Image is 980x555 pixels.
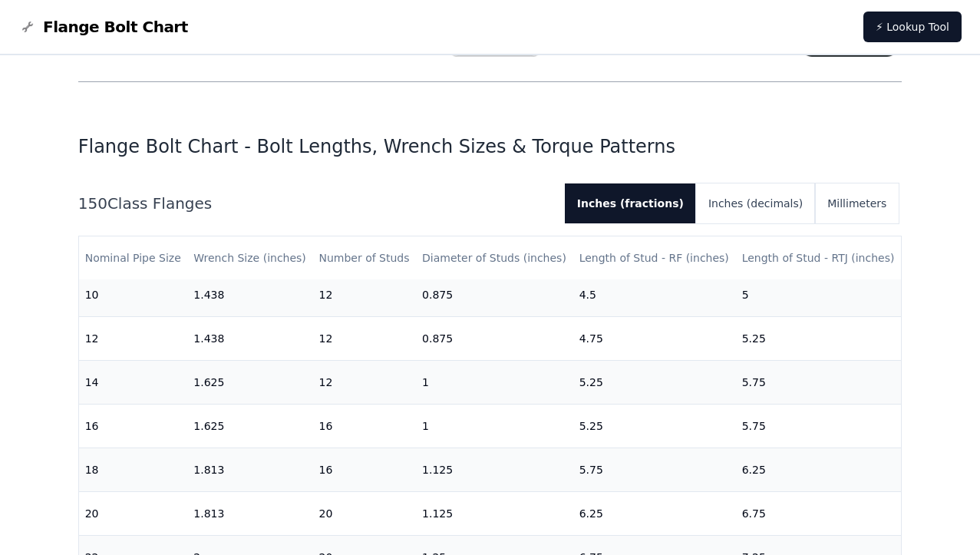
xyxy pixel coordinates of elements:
[573,361,736,405] td: 5.25
[312,448,416,492] td: 16
[736,448,902,492] td: 6.25
[736,492,902,536] td: 6.75
[187,448,312,492] td: 1.813
[18,16,188,38] a: Flange Bolt Chart LogoFlange Bolt Chart
[736,405,902,448] td: 5.75
[863,12,962,42] a: ⚡ Lookup Tool
[312,492,416,536] td: 20
[79,236,188,280] th: Nominal Pipe Size
[565,183,696,223] button: Inches (fractions)
[18,18,37,36] img: Flange Bolt Chart Logo
[187,492,312,536] td: 1.813
[187,361,312,405] td: 1.625
[312,273,416,317] td: 12
[416,236,573,280] th: Diameter of Studs (inches)
[43,16,188,38] span: Flange Bolt Chart
[573,405,736,448] td: 5.25
[79,448,188,492] td: 18
[416,492,573,536] td: 1.125
[416,448,573,492] td: 1.125
[736,236,902,280] th: Length of Stud - RTJ (inches)
[79,317,188,361] td: 12
[815,183,899,223] button: Millimeters
[312,405,416,448] td: 16
[573,448,736,492] td: 5.75
[78,193,553,214] h2: 150 Class Flanges
[416,361,573,405] td: 1
[416,273,573,317] td: 0.875
[187,317,312,361] td: 1.438
[573,273,736,317] td: 4.5
[312,236,416,280] th: Number of Studs
[187,405,312,448] td: 1.625
[736,273,902,317] td: 5
[736,361,902,405] td: 5.75
[312,361,416,405] td: 12
[696,183,815,223] button: Inches (decimals)
[187,236,312,280] th: Wrench Size (inches)
[187,273,312,317] td: 1.438
[79,361,188,405] td: 14
[312,317,416,361] td: 12
[79,273,188,317] td: 10
[736,317,902,361] td: 5.25
[573,236,736,280] th: Length of Stud - RF (inches)
[573,317,736,361] td: 4.75
[79,405,188,448] td: 16
[573,492,736,536] td: 6.25
[79,492,188,536] td: 20
[416,405,573,448] td: 1
[78,134,902,159] h1: Flange Bolt Chart - Bolt Lengths, Wrench Sizes & Torque Patterns
[416,317,573,361] td: 0.875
